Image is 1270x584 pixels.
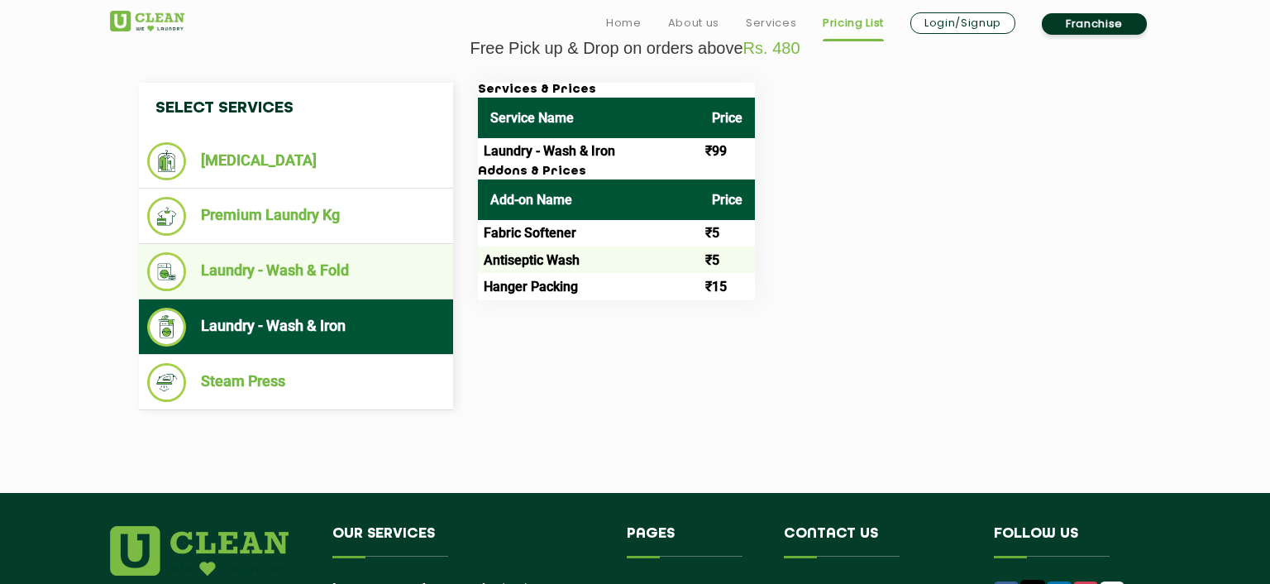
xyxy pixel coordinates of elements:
a: Services [746,13,796,33]
td: Antiseptic Wash [478,247,699,273]
th: Price [699,98,755,138]
td: ₹99 [699,138,755,165]
td: Laundry - Wash & Iron [478,138,699,165]
a: Login/Signup [910,12,1015,34]
h3: Addons & Prices [478,165,755,180]
a: Home [606,13,642,33]
h4: Follow us [994,526,1139,558]
td: Hanger Packing [478,273,699,299]
td: ₹5 [699,220,755,247]
th: Price [699,180,755,220]
td: ₹5 [699,247,755,273]
th: Service Name [478,98,699,138]
a: Franchise [1042,13,1147,35]
img: Laundry - Wash & Iron [147,308,186,347]
img: UClean Laundry and Dry Cleaning [110,11,184,31]
img: Dry Cleaning [147,142,186,180]
img: Premium Laundry Kg [147,197,186,236]
h4: Select Services [139,83,453,134]
img: Laundry - Wash & Fold [147,252,186,291]
img: logo.png [110,526,289,576]
td: Fabric Softener [478,220,699,247]
span: Rs. 480 [743,39,800,57]
a: About us [668,13,719,33]
li: Premium Laundry Kg [147,197,445,236]
h4: Our Services [332,526,602,558]
li: Laundry - Wash & Iron [147,308,445,347]
h4: Contact us [784,526,969,558]
li: Laundry - Wash & Fold [147,252,445,291]
p: Free Pick up & Drop on orders above [110,39,1160,58]
a: Pricing List [823,13,884,33]
th: Add-on Name [478,180,699,220]
h4: Pages [627,526,760,558]
li: Steam Press [147,363,445,402]
h3: Services & Prices [478,83,755,98]
img: Steam Press [147,363,186,402]
li: [MEDICAL_DATA] [147,142,445,180]
td: ₹15 [699,273,755,299]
